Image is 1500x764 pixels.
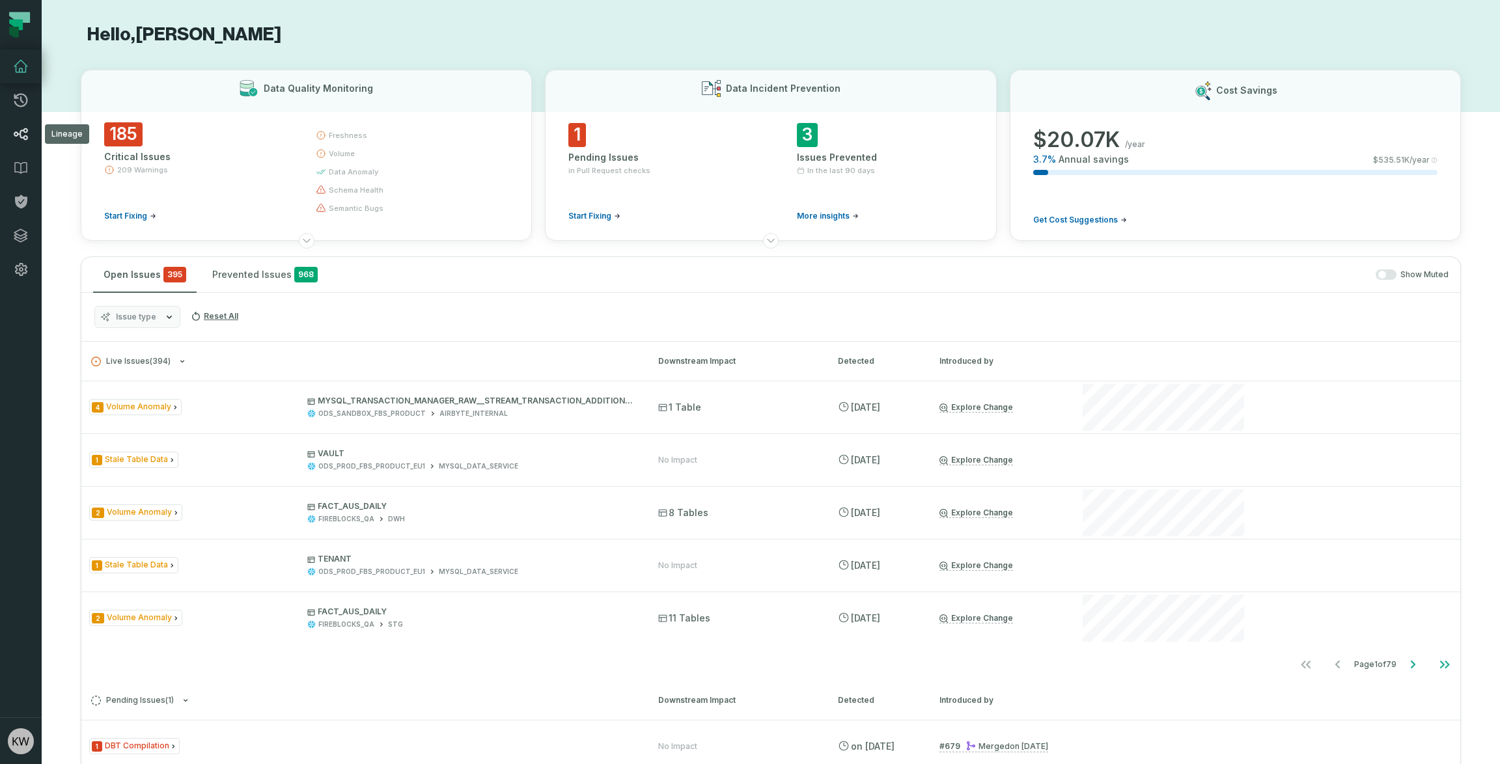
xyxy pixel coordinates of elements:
[1033,215,1127,225] a: Get Cost Suggestions
[202,257,328,292] button: Prevented Issues
[1216,84,1277,97] h3: Cost Savings
[658,355,814,367] div: Downstream Impact
[658,506,708,519] span: 8 Tables
[89,504,182,521] span: Issue Type
[939,694,1057,706] div: Introduced by
[81,381,1460,680] div: Live Issues(394)
[568,165,650,176] span: in Pull Request checks
[658,612,710,625] span: 11 Tables
[307,501,635,512] p: FACT_AUS_DAILY
[1010,741,1048,751] relative-time: Aug 5, 2025, 7:26 AM EDT
[186,306,243,327] button: Reset All
[81,70,532,241] button: Data Quality Monitoring185Critical Issues209 WarningsStart Fixingfreshnessvolumedata anomalyschem...
[545,70,996,241] button: Data Incident Prevention1Pending Issuesin Pull Request checksStart Fixing3Issues PreventedIn the ...
[92,560,102,571] span: Severity
[329,185,383,195] span: schema health
[91,357,635,366] button: Live Issues(394)
[851,741,895,752] relative-time: Aug 5, 2025, 7:26 AM EDT
[92,741,102,752] span: Severity
[163,267,186,282] span: critical issues and errors combined
[104,150,292,163] div: Critical Issues
[318,409,426,418] div: ODS_SANDBOX_FBS_PRODUCT
[939,613,1013,623] a: Explore Change
[92,455,102,465] span: Severity
[1033,127,1120,153] span: $ 20.07K
[92,613,104,623] span: Severity
[307,448,635,459] p: VAULT
[294,267,318,282] span: 968
[91,357,171,366] span: Live Issues ( 394 )
[89,399,182,415] span: Issue Type
[807,165,875,176] span: In the last 90 days
[851,454,880,465] relative-time: Oct 6, 2025, 1:56 AM EDT
[91,696,635,705] button: Pending Issues(1)
[307,554,635,564] p: TENANT
[318,620,374,629] div: FIREBLOCKS_QA
[658,560,697,571] div: No Impact
[318,567,425,577] div: ODS_PROD_FBS_PRODUCT_EU1
[939,508,1013,518] a: Explore Change
[939,455,1013,465] a: Explore Change
[939,402,1013,413] a: Explore Change
[939,560,1013,571] a: Explore Change
[45,124,89,144] div: Lineage
[8,728,34,754] img: avatar of Konstantin Weis
[329,148,355,159] span: volume
[388,514,405,524] div: DWH
[1397,651,1428,677] button: Go to next page
[329,130,367,141] span: freshness
[965,741,1048,751] div: Merged
[439,409,508,418] div: AIRBYTE_INTERNAL
[329,167,378,177] span: data anomaly
[838,355,916,367] div: Detected
[94,306,180,328] button: Issue type
[1010,70,1461,241] button: Cost Savings$20.07K/year3.7%Annual savings$535.51K/yearGet Cost Suggestions
[658,401,701,414] span: 1 Table
[89,557,178,573] span: Issue Type
[1290,651,1460,677] ul: Page 1 of 79
[851,507,880,518] relative-time: Oct 6, 2025, 1:56 AM EDT
[116,312,156,322] span: Issue type
[91,696,174,705] span: Pending Issues ( 1 )
[797,123,818,147] span: 3
[439,461,518,471] div: MYSQL_DATA_SERVICE
[318,461,425,471] div: ODS_PROD_FBS_PRODUCT_EU1
[797,211,859,221] a: More insights
[568,211,620,221] a: Start Fixing
[1033,215,1118,225] span: Get Cost Suggestions
[851,560,880,571] relative-time: Oct 6, 2025, 1:56 AM EDT
[104,211,156,221] a: Start Fixing
[92,508,104,518] span: Severity
[81,23,1461,46] h1: Hello, [PERSON_NAME]
[89,610,182,626] span: Issue Type
[1033,153,1056,166] span: 3.7 %
[1125,139,1145,150] span: /year
[939,355,1057,367] div: Introduced by
[104,211,147,221] span: Start Fixing
[439,567,518,577] div: MYSQL_DATA_SERVICE
[104,122,143,146] span: 185
[89,738,180,754] span: Issue Type
[81,651,1460,677] nav: pagination
[1059,153,1129,166] span: Annual savings
[1373,155,1430,165] span: $ 535.51K /year
[1290,651,1322,677] button: Go to first page
[1429,651,1460,677] button: Go to last page
[318,514,374,524] div: FIREBLOCKS_QA
[797,211,850,221] span: More insights
[264,82,373,95] h3: Data Quality Monitoring
[658,455,697,465] div: No Impact
[333,269,1449,280] div: Show Muted
[658,741,697,752] div: No Impact
[838,694,916,706] div: Detected
[93,257,197,292] button: Open Issues
[92,402,104,413] span: Severity
[1322,651,1354,677] button: Go to previous page
[307,396,635,406] p: MYSQL_TRANSACTION_MANAGER_RAW__STREAM_TRANSACTION_ADDITIONAL_DETAILS
[388,620,403,629] div: STG
[329,203,383,213] span: semantic bugs
[939,741,1048,752] a: #679Merged[DATE] 7:26:50 AM
[568,211,611,221] span: Start Fixing
[307,607,635,617] p: FACT_AUS_DAILY
[726,82,840,95] h3: Data Incident Prevention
